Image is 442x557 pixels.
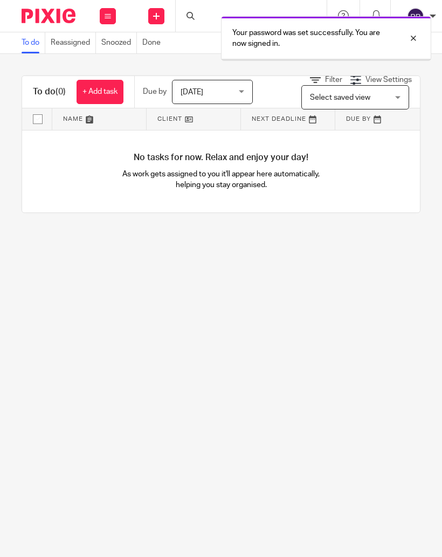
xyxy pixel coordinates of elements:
[101,32,137,53] a: Snoozed
[33,86,66,98] h1: To do
[310,94,370,101] span: Select saved view
[51,32,96,53] a: Reassigned
[181,88,203,96] span: [DATE]
[56,87,66,96] span: (0)
[22,9,75,23] img: Pixie
[365,76,412,84] span: View Settings
[22,152,420,163] h4: No tasks for now. Relax and enjoy your day!
[143,86,167,97] p: Due by
[232,27,391,50] p: Your password was set successfully. You are now signed in.
[407,8,424,25] img: svg%3E
[77,80,123,104] a: + Add task
[142,32,166,53] a: Done
[122,169,321,191] p: As work gets assigned to you it'll appear here automatically, helping you stay organised.
[22,32,45,53] a: To do
[325,76,342,84] span: Filter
